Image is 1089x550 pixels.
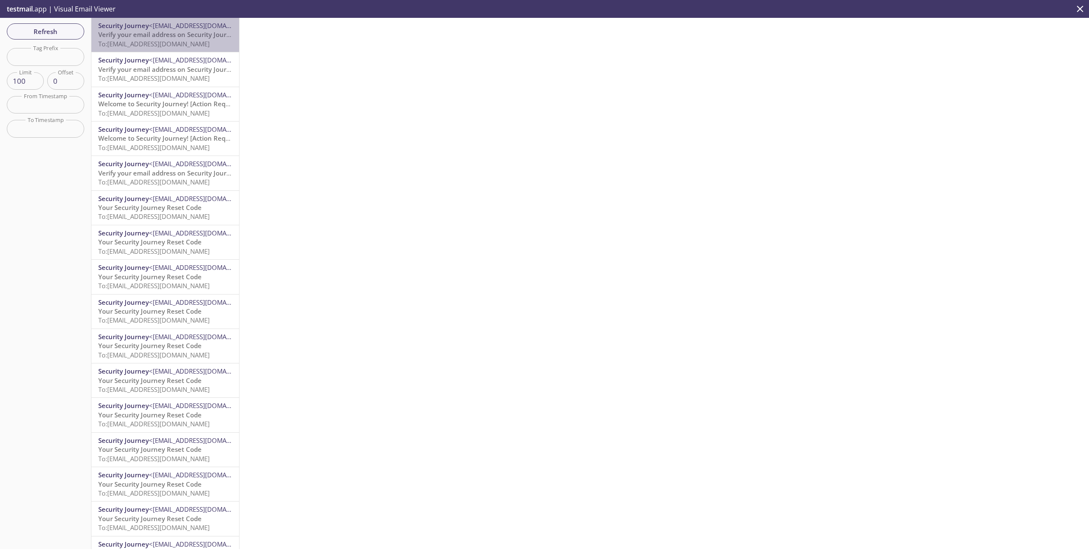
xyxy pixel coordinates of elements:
[98,65,238,74] span: Verify your email address on Security Journey
[98,178,210,186] span: To: [EMAIL_ADDRESS][DOMAIN_NAME]
[98,471,149,479] span: Security Journey
[98,367,149,375] span: Security Journey
[98,489,210,497] span: To: [EMAIL_ADDRESS][DOMAIN_NAME]
[7,23,84,40] button: Refresh
[149,540,259,548] span: <[EMAIL_ADDRESS][DOMAIN_NAME]>
[98,194,149,203] span: Security Journey
[149,91,259,99] span: <[EMAIL_ADDRESS][DOMAIN_NAME]>
[149,159,259,168] span: <[EMAIL_ADDRESS][DOMAIN_NAME]>
[149,298,259,306] span: <[EMAIL_ADDRESS][DOMAIN_NAME]>
[98,21,149,30] span: Security Journey
[149,194,259,203] span: <[EMAIL_ADDRESS][DOMAIN_NAME]>
[98,263,149,272] span: Security Journey
[98,169,238,177] span: Verify your email address on Security Journey
[91,398,239,432] div: Security Journey<[EMAIL_ADDRESS][DOMAIN_NAME]>Your Security Journey Reset CodeTo:[EMAIL_ADDRESS][...
[98,40,210,48] span: To: [EMAIL_ADDRESS][DOMAIN_NAME]
[98,376,202,385] span: Your Security Journey Reset Code
[14,26,77,37] span: Refresh
[98,316,210,324] span: To: [EMAIL_ADDRESS][DOMAIN_NAME]
[98,298,149,306] span: Security Journey
[98,445,202,454] span: Your Security Journey Reset Code
[98,56,149,64] span: Security Journey
[98,411,202,419] span: Your Security Journey Reset Code
[149,21,259,30] span: <[EMAIL_ADDRESS][DOMAIN_NAME]>
[98,99,244,108] span: Welcome to Security Journey! [Action Required]
[98,401,149,410] span: Security Journey
[98,480,202,488] span: Your Security Journey Reset Code
[98,125,149,133] span: Security Journey
[98,159,149,168] span: Security Journey
[98,134,244,142] span: Welcome to Security Journey! [Action Required]
[91,467,239,501] div: Security Journey<[EMAIL_ADDRESS][DOMAIN_NAME]>Your Security Journey Reset CodeTo:[EMAIL_ADDRESS][...
[98,109,210,117] span: To: [EMAIL_ADDRESS][DOMAIN_NAME]
[149,401,259,410] span: <[EMAIL_ADDRESS][DOMAIN_NAME]>
[149,332,259,341] span: <[EMAIL_ADDRESS][DOMAIN_NAME]>
[91,502,239,536] div: Security Journey<[EMAIL_ADDRESS][DOMAIN_NAME]>Your Security Journey Reset CodeTo:[EMAIL_ADDRESS][...
[98,385,210,394] span: To: [EMAIL_ADDRESS][DOMAIN_NAME]
[98,505,149,513] span: Security Journey
[91,122,239,156] div: Security Journey<[EMAIL_ADDRESS][DOMAIN_NAME]>Welcome to Security Journey! [Action Required]To:[E...
[91,156,239,190] div: Security Journey<[EMAIL_ADDRESS][DOMAIN_NAME]>Verify your email address on Security JourneyTo:[EM...
[149,229,259,237] span: <[EMAIL_ADDRESS][DOMAIN_NAME]>
[91,433,239,467] div: Security Journey<[EMAIL_ADDRESS][DOMAIN_NAME]>Your Security Journey Reset CodeTo:[EMAIL_ADDRESS][...
[7,4,33,14] span: testmail
[91,87,239,121] div: Security Journey<[EMAIL_ADDRESS][DOMAIN_NAME]>Welcome to Security Journey! [Action Required]To:[E...
[98,420,210,428] span: To: [EMAIL_ADDRESS][DOMAIN_NAME]
[149,125,259,133] span: <[EMAIL_ADDRESS][DOMAIN_NAME]>
[98,229,149,237] span: Security Journey
[91,260,239,294] div: Security Journey<[EMAIL_ADDRESS][DOMAIN_NAME]>Your Security Journey Reset CodeTo:[EMAIL_ADDRESS][...
[98,272,202,281] span: Your Security Journey Reset Code
[91,52,239,86] div: Security Journey<[EMAIL_ADDRESS][DOMAIN_NAME]>Verify your email address on Security JourneyTo:[EM...
[149,56,259,64] span: <[EMAIL_ADDRESS][DOMAIN_NAME]>
[98,351,210,359] span: To: [EMAIL_ADDRESS][DOMAIN_NAME]
[149,471,259,479] span: <[EMAIL_ADDRESS][DOMAIN_NAME]>
[98,203,202,212] span: Your Security Journey Reset Code
[149,367,259,375] span: <[EMAIL_ADDRESS][DOMAIN_NAME]>
[98,540,149,548] span: Security Journey
[98,238,202,246] span: Your Security Journey Reset Code
[91,363,239,397] div: Security Journey<[EMAIL_ADDRESS][DOMAIN_NAME]>Your Security Journey Reset CodeTo:[EMAIL_ADDRESS][...
[91,225,239,259] div: Security Journey<[EMAIL_ADDRESS][DOMAIN_NAME]>Your Security Journey Reset CodeTo:[EMAIL_ADDRESS][...
[149,505,259,513] span: <[EMAIL_ADDRESS][DOMAIN_NAME]>
[98,74,210,82] span: To: [EMAIL_ADDRESS][DOMAIN_NAME]
[98,281,210,290] span: To: [EMAIL_ADDRESS][DOMAIN_NAME]
[91,191,239,225] div: Security Journey<[EMAIL_ADDRESS][DOMAIN_NAME]>Your Security Journey Reset CodeTo:[EMAIL_ADDRESS][...
[98,307,202,315] span: Your Security Journey Reset Code
[91,18,239,52] div: Security Journey<[EMAIL_ADDRESS][DOMAIN_NAME]>Verify your email address on Security JourneyTo:[EM...
[98,91,149,99] span: Security Journey
[98,436,149,445] span: Security Journey
[98,332,149,341] span: Security Journey
[98,30,238,39] span: Verify your email address on Security Journey
[98,454,210,463] span: To: [EMAIL_ADDRESS][DOMAIN_NAME]
[91,329,239,363] div: Security Journey<[EMAIL_ADDRESS][DOMAIN_NAME]>Your Security Journey Reset CodeTo:[EMAIL_ADDRESS][...
[91,295,239,329] div: Security Journey<[EMAIL_ADDRESS][DOMAIN_NAME]>Your Security Journey Reset CodeTo:[EMAIL_ADDRESS][...
[98,143,210,152] span: To: [EMAIL_ADDRESS][DOMAIN_NAME]
[98,212,210,221] span: To: [EMAIL_ADDRESS][DOMAIN_NAME]
[149,436,259,445] span: <[EMAIL_ADDRESS][DOMAIN_NAME]>
[98,247,210,255] span: To: [EMAIL_ADDRESS][DOMAIN_NAME]
[98,514,202,523] span: Your Security Journey Reset Code
[149,263,259,272] span: <[EMAIL_ADDRESS][DOMAIN_NAME]>
[98,523,210,532] span: To: [EMAIL_ADDRESS][DOMAIN_NAME]
[98,341,202,350] span: Your Security Journey Reset Code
